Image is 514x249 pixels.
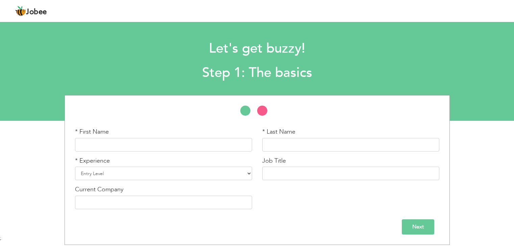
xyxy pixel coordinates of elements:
label: Current Company [75,185,123,194]
label: * Experience [75,157,110,165]
h2: Step 1: The basics [69,64,445,82]
span: Jobee [26,8,47,16]
label: Job Title [262,157,286,165]
label: * First Name [75,128,109,136]
img: jobee.io [15,6,26,17]
input: Next [402,219,434,234]
h1: Let's get buzzy! [69,40,445,57]
label: * Last Name [262,128,295,136]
